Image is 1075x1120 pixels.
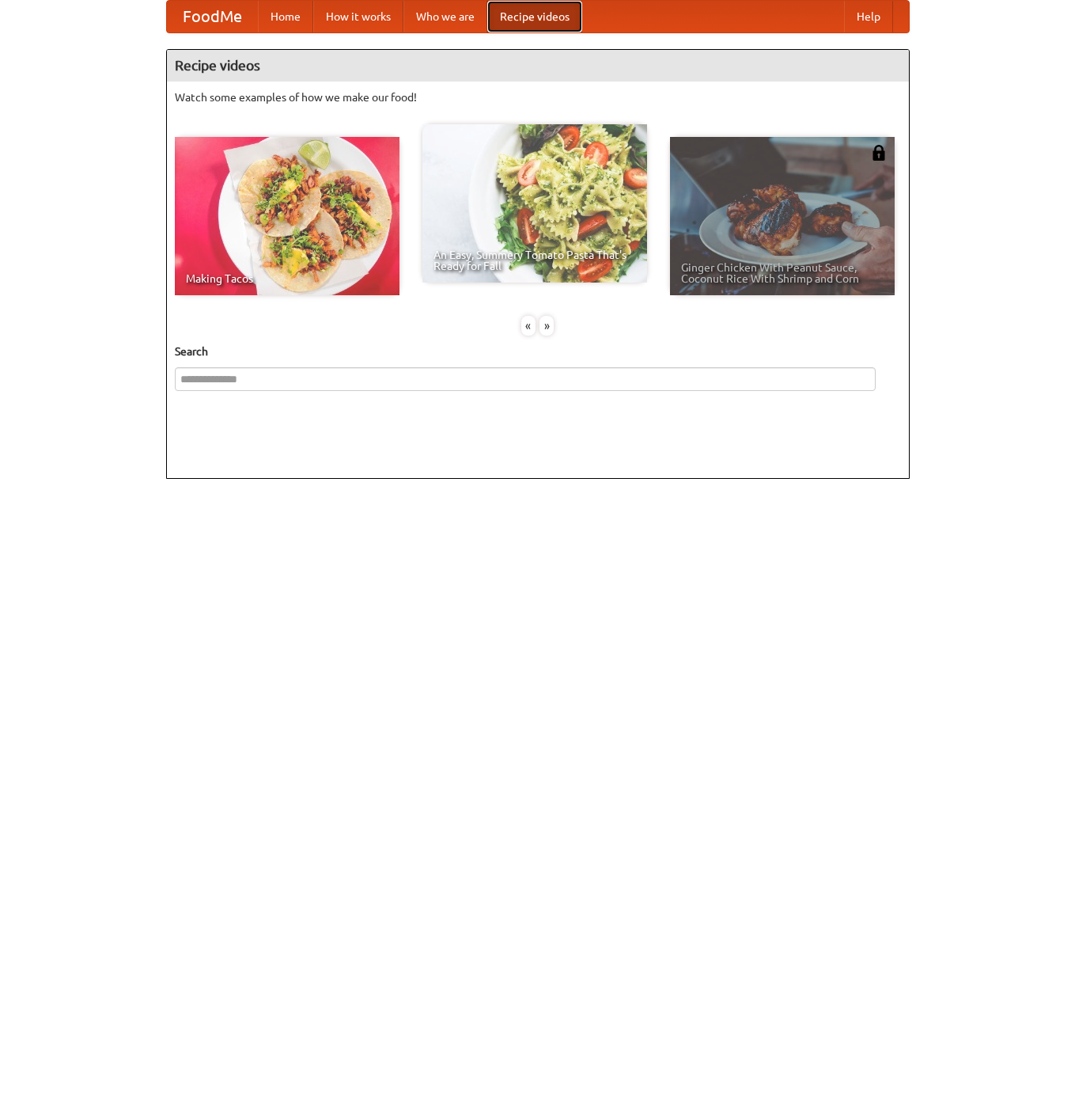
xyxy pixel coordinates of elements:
h4: Recipe videos [167,50,909,82]
a: Making Tacos [175,137,399,295]
a: Home [258,1,313,32]
h5: Search [175,344,901,359]
a: FoodMe [167,1,258,32]
a: Recipe videos [487,1,582,32]
p: Watch some examples of how we make our food! [175,89,901,105]
span: Making Tacos [186,273,388,284]
div: « [521,316,536,336]
a: How it works [313,1,403,32]
img: 483408.png [871,145,887,161]
span: An Easy, Summery Tomato Pasta That's Ready for Fall [433,249,636,271]
a: An Easy, Summery Tomato Pasta That's Ready for Fall [422,124,647,283]
div: » [539,316,554,336]
a: Who we are [403,1,487,32]
a: Help [844,1,893,32]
